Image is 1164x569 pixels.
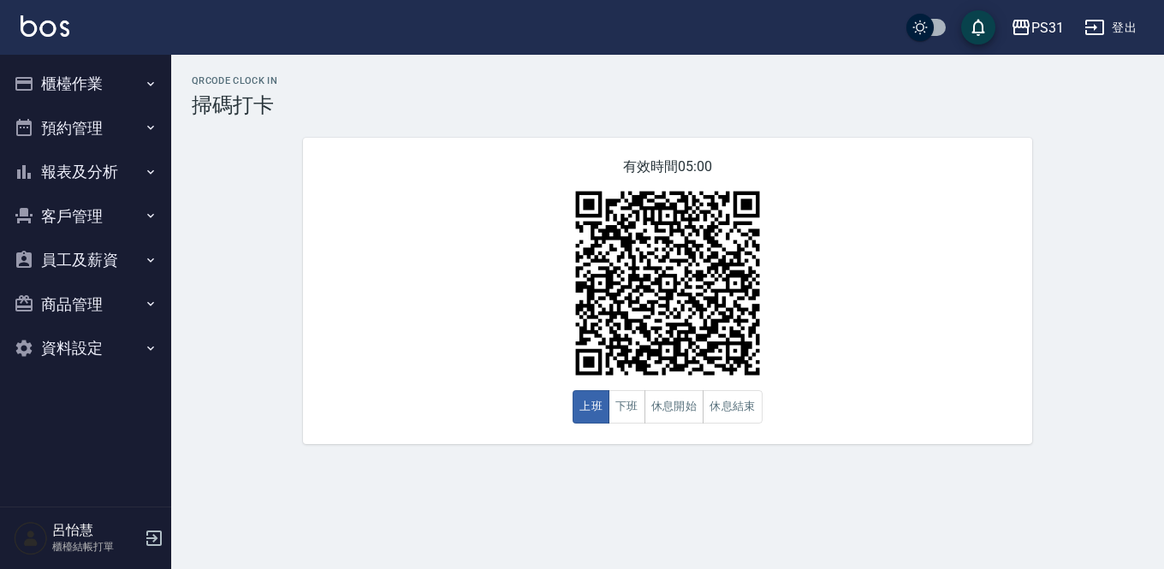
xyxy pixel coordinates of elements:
button: 客戶管理 [7,194,164,239]
h5: 呂怡慧 [52,522,140,539]
p: 櫃檯結帳打單 [52,539,140,554]
h3: 掃碼打卡 [192,93,1143,117]
button: 登出 [1078,12,1143,44]
button: 商品管理 [7,282,164,327]
div: PS31 [1031,17,1064,39]
button: 下班 [609,390,645,424]
button: 員工及薪資 [7,238,164,282]
div: 有效時間 05:00 [303,138,1032,444]
button: 資料設定 [7,326,164,370]
img: Logo [21,15,69,37]
button: 櫃檯作業 [7,62,164,106]
button: 上班 [573,390,609,424]
button: 報表及分析 [7,150,164,194]
button: 休息開始 [644,390,704,424]
button: 預約管理 [7,106,164,151]
h2: QRcode Clock In [192,75,1143,86]
img: Person [14,521,48,555]
button: save [961,10,995,44]
button: PS31 [1004,10,1071,45]
button: 休息結束 [703,390,763,424]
